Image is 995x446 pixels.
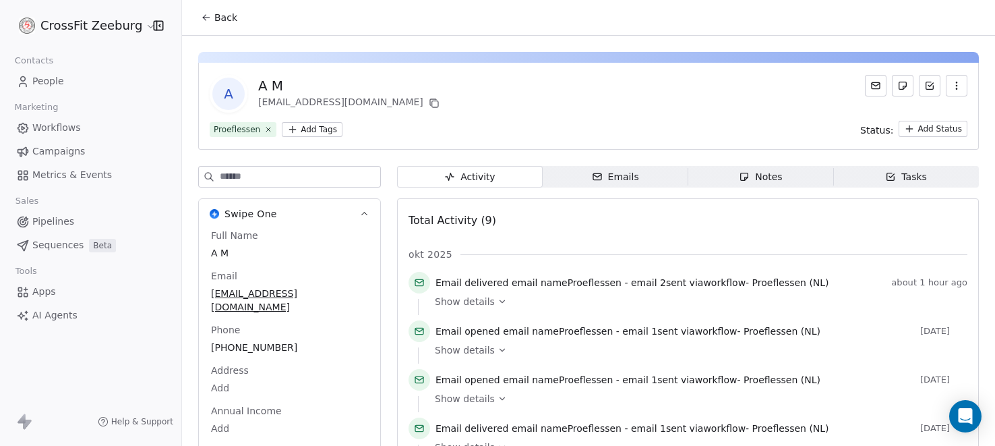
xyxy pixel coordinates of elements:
[435,374,500,385] span: Email opened
[435,392,495,406] span: Show details
[9,51,59,71] span: Contacts
[214,11,237,24] span: Back
[744,326,820,337] span: Proeflessen (NL)
[212,78,245,110] span: A
[211,246,368,260] span: A M
[435,276,829,289] span: email name sent via workflow -
[214,123,260,136] div: Proeflessen
[592,170,639,184] div: Emails
[32,168,112,182] span: Metrics & Events
[208,323,243,337] span: Phone
[32,144,85,159] span: Campaigns
[208,269,240,283] span: Email
[11,304,171,327] a: AI Agents
[16,14,144,37] button: CrossFit Zeeburg
[11,164,171,186] a: Metrics & Events
[435,422,829,435] span: email name sent via workflow -
[32,215,74,229] span: Pipelines
[9,261,42,281] span: Tools
[282,122,342,137] button: Add Tags
[435,277,508,288] span: Email delivered
[111,416,173,427] span: Help & Support
[752,277,829,288] span: Proeflessen (NL)
[11,281,171,303] a: Apps
[193,5,245,30] button: Back
[744,374,820,385] span: Proeflessen (NL)
[752,423,829,434] span: Proeflessen (NL)
[32,74,64,88] span: People
[435,295,958,308] a: Show details
[208,229,261,242] span: Full Name
[860,123,893,137] span: Status:
[559,326,657,337] span: Proeflessen - email 1
[920,326,967,337] span: [DATE]
[891,277,967,288] span: about 1 hour ago
[208,364,251,377] span: Address
[258,95,442,111] div: [EMAIL_ADDRESS][DOMAIN_NAME]
[568,277,666,288] span: Proeflessen - email 2
[258,76,442,95] div: A M
[211,381,368,395] span: Add
[9,97,64,117] span: Marketing
[739,170,782,184] div: Notes
[211,422,368,435] span: Add
[89,239,116,252] span: Beta
[435,423,508,434] span: Email delivered
[568,423,666,434] span: Proeflessen - email 1
[559,374,657,385] span: Proeflessen - email 1
[98,416,173,427] a: Help & Support
[409,214,496,227] span: Total Activity (9)
[899,121,967,137] button: Add Status
[19,18,35,34] img: logo%20website.jpg
[435,392,958,406] a: Show details
[208,404,284,418] span: Annual Income
[211,341,368,354] span: [PHONE_NUMBER]
[199,199,380,229] button: Swipe OneSwipe One
[409,248,452,261] span: okt 2025
[32,238,84,252] span: Sequences
[11,70,171,92] a: People
[224,207,277,221] span: Swipe One
[32,285,56,299] span: Apps
[32,308,78,323] span: AI Agents
[40,17,142,34] span: CrossFit Zeeburg
[11,140,171,163] a: Campaigns
[920,423,967,434] span: [DATE]
[9,191,44,211] span: Sales
[435,295,495,308] span: Show details
[210,209,219,219] img: Swipe One
[435,326,500,337] span: Email opened
[435,343,495,357] span: Show details
[211,287,368,314] span: [EMAIL_ADDRESS][DOMAIN_NAME]
[435,325,820,338] span: email name sent via workflow -
[32,121,81,135] span: Workflows
[11,211,171,233] a: Pipelines
[11,234,171,256] a: SequencesBeta
[920,374,967,385] span: [DATE]
[11,117,171,139] a: Workflows
[435,373,820,387] span: email name sent via workflow -
[949,400,982,433] div: Open Intercom Messenger
[885,170,927,184] div: Tasks
[435,343,958,357] a: Show details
